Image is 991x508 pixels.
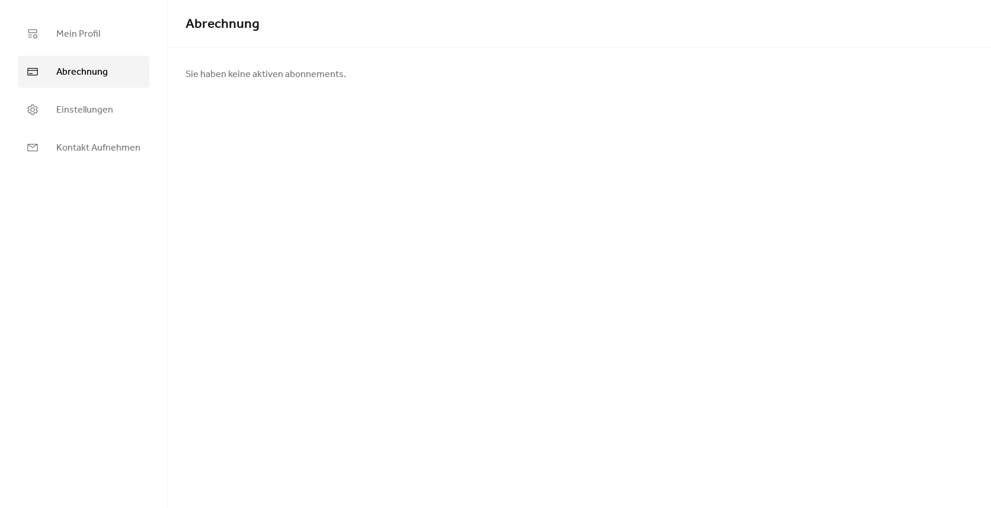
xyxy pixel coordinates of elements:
[56,103,113,117] span: Einstellungen
[56,141,140,155] span: Kontakt Aufnehmen
[56,65,108,79] span: Abrechnung
[186,68,346,82] span: Sie haben keine aktiven abonnements.
[18,18,149,50] a: Mein Profil
[18,94,149,126] a: Einstellungen
[18,132,149,164] a: Kontakt Aufnehmen
[56,27,100,41] span: Mein Profil
[186,11,260,37] span: Abrechnung
[18,56,149,88] a: Abrechnung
